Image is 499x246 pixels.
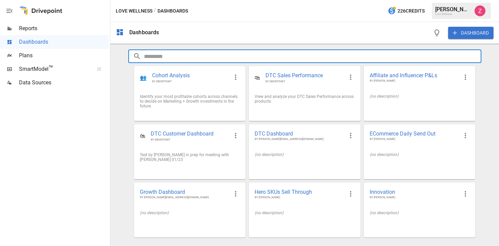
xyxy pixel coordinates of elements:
div: Test by [PERSON_NAME] in prep for meeting with [PERSON_NAME] 01/23 [140,152,240,162]
span: BY [PERSON_NAME] [370,137,459,141]
div: 👥 [140,75,147,81]
span: BY [PERSON_NAME] [255,196,344,200]
div: 🛍 [140,133,145,139]
div: View and analyze your DTC Sales Performance across products. [255,94,354,104]
img: Zoe Keller [475,5,485,16]
div: (no description) [370,210,469,215]
button: Zoe Keller [470,1,489,20]
div: / [154,7,156,15]
span: Affiliate and Influencer P&Ls [370,72,459,79]
span: Growth Dashboard [140,188,229,196]
div: (no description) [140,210,240,215]
span: Data Sources [19,79,109,87]
span: BY DRIVEPOINT [152,80,229,83]
span: ™ [49,64,53,73]
span: Innovation [370,188,459,196]
span: Plans [19,52,109,60]
div: Love Wellness [435,13,470,16]
div: (no description) [370,94,469,99]
div: 🛍 [255,75,260,81]
span: Reports [19,24,109,33]
button: Love Wellness [116,7,152,15]
span: 226 Credits [398,7,425,15]
div: (no description) [255,210,354,215]
span: SmartModel [19,65,90,73]
span: BY DRIVEPOINT [151,138,229,142]
span: BY [PERSON_NAME][EMAIL_ADDRESS][DOMAIN_NAME] [255,137,344,141]
div: Identify your most profitable cohorts across channels to decide on Marketing + Growth investments... [140,94,240,108]
span: DTC Customer Dashboard [151,130,229,138]
span: Dashboards [19,38,109,46]
button: DASHBOARD [448,27,494,39]
span: DTC Dashboard [255,130,344,137]
span: DTC Sales Performance [265,72,344,80]
span: BY [PERSON_NAME][EMAIL_ADDRESS][DOMAIN_NAME] [140,196,229,200]
button: 226Credits [385,5,427,17]
div: Dashboards [129,29,159,36]
span: BY [PERSON_NAME] [370,196,459,200]
span: BY [PERSON_NAME] [370,79,459,83]
div: (no description) [255,152,354,157]
span: ECommerce Daily Send Out [370,130,459,137]
div: [PERSON_NAME] [435,6,470,13]
span: BY DRIVEPOINT [265,80,344,83]
span: Hero SKUs Sell Through [255,188,344,196]
span: Cohort Analysis [152,72,229,80]
div: (no description) [370,152,469,157]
